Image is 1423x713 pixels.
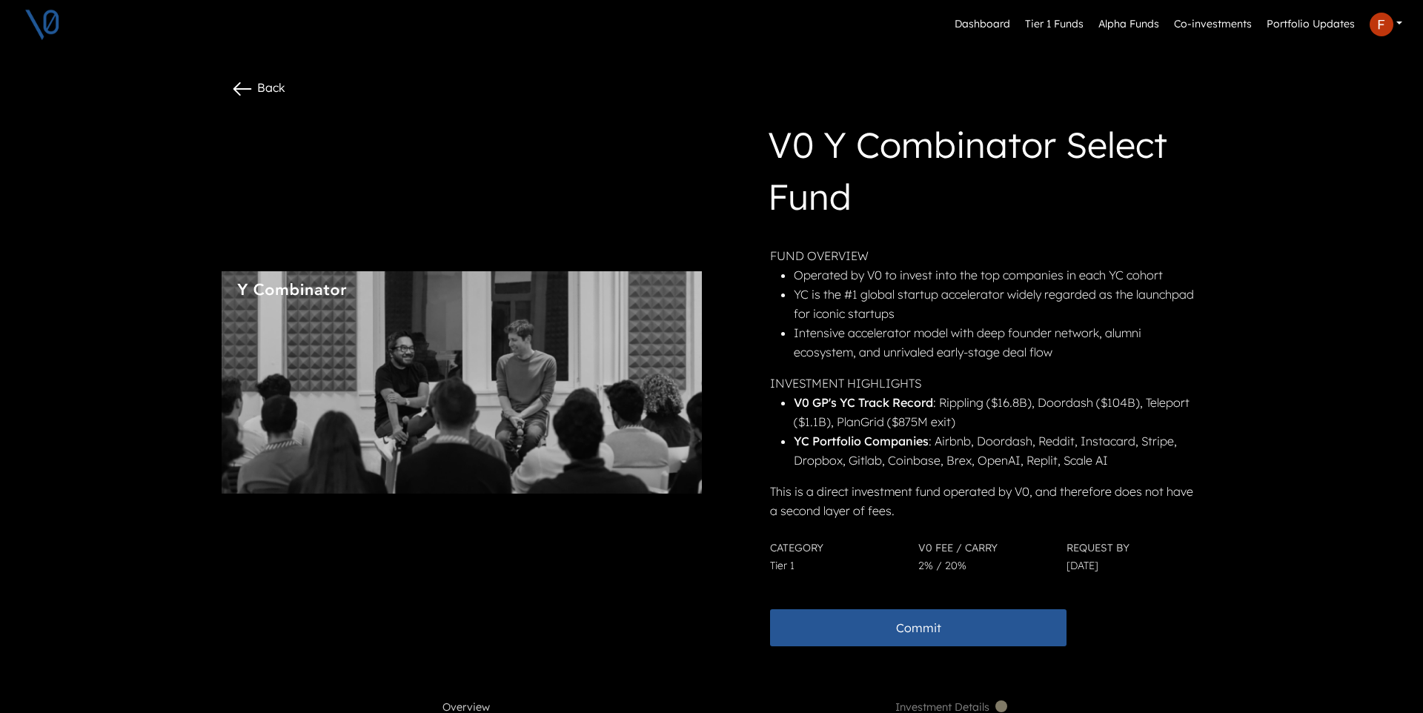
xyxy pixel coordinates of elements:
a: Co-investments [1168,10,1258,39]
a: Dashboard [949,10,1016,39]
strong: V0 GP's YC Track Record [794,395,933,410]
a: Tier 1 Funds [1019,10,1089,39]
a: Portfolio Updates [1261,10,1361,39]
p: INVESTMENT HIGHLIGHTS [770,374,1197,393]
img: Fund Logo [236,283,348,297]
li: Intensive accelerator model with deep founder network, alumni ecosystem, and unrivaled early-stag... [794,323,1197,362]
p: This is a direct investment fund operated by V0, and therefore does not have a second layer of fees. [770,482,1197,520]
li: : Airbnb, Doordash, Reddit, Instacard, Stripe, Dropbox, Gitlab, Coinbase, Brex, OpenAI, Replit, S... [794,431,1197,470]
strong: YC Portfolio Companies [794,434,929,448]
button: Commit [770,609,1067,646]
span: Request By [1067,541,1130,554]
span: 2% / 20% [918,559,966,572]
p: FUND OVERVIEW [770,246,1197,265]
span: V0 Fee / Carry [918,541,998,554]
a: Alpha Funds [1092,10,1165,39]
img: yc.png [222,271,702,494]
span: Tier 1 [770,559,795,572]
li: Operated by V0 to invest into the top companies in each YC cohort [794,265,1197,285]
img: V0 logo [24,6,61,43]
span: [DATE] [1067,559,1098,572]
a: Back [230,80,285,95]
h1: V0 Y Combinator Select Fund [768,119,1197,228]
img: Profile [1370,13,1393,36]
li: : Rippling ($16.8B), Doordash ($104B), Teleport ($1.1B), PlanGrid ($875M exit) [794,393,1197,431]
li: YC is the #1 global startup accelerator widely regarded as the launchpad for iconic startups [794,285,1197,323]
span: Category [770,541,823,554]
